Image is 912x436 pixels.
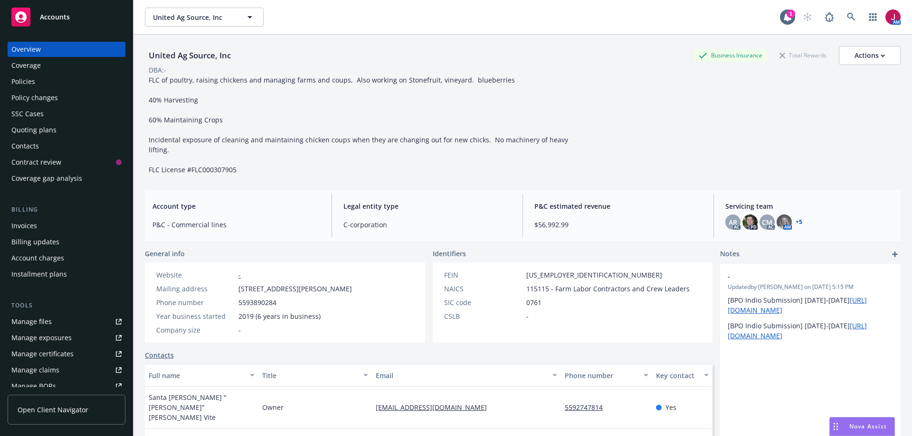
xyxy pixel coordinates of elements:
div: Contract review [11,155,61,170]
div: -Updatedby [PERSON_NAME] on [DATE] 5:15 PM[BPO Indio Submission] [DATE]-[DATE][URL][DOMAIN_NAME][... [720,264,901,348]
a: Billing updates [8,234,125,250]
a: 5592747814 [565,403,610,412]
span: Account type [152,201,320,211]
a: Contract review [8,155,125,170]
button: Title [258,364,372,387]
div: Tools [8,301,125,310]
div: Invoices [11,218,37,233]
span: 0761 [526,297,541,307]
button: United Ag Source, Inc [145,8,264,27]
span: $56,992.99 [534,220,702,230]
span: [STREET_ADDRESS][PERSON_NAME] [238,284,352,294]
span: Open Client Navigator [18,405,88,415]
a: Manage BORs [8,379,125,394]
div: SIC code [444,297,522,307]
div: SSC Cases [11,106,44,121]
span: FLC of poultry, raising chickens and managing farms and coups, Also working on Stonefruit, vineya... [149,75,570,174]
div: Account charges [11,250,64,266]
div: Business Insurance [694,49,767,61]
img: photo [742,214,758,230]
a: Contacts [8,139,125,154]
div: Manage BORs [11,379,56,394]
div: Actions [855,46,885,65]
div: Manage exposures [11,330,72,345]
div: Coverage [11,58,41,73]
div: Quoting plans [11,122,57,138]
div: Phone number [565,371,637,380]
a: [EMAIL_ADDRESS][DOMAIN_NAME] [376,403,494,412]
div: Manage claims [11,362,59,378]
span: C-corporation [343,220,511,230]
p: [BPO Indio Submission] [DATE]-[DATE] [728,295,893,315]
a: add [889,249,901,260]
button: Actions [839,46,901,65]
a: Report a Bug [820,8,839,27]
div: CSLB [444,311,522,321]
span: United Ag Source, Inc [153,12,235,22]
div: Website [156,270,235,280]
span: 115115 - Farm Labor Contractors and Crew Leaders [526,284,690,294]
div: Year business started [156,311,235,321]
span: - [238,325,241,335]
span: [US_EMPLOYER_IDENTIFICATION_NUMBER] [526,270,662,280]
a: Policies [8,74,125,89]
button: Phone number [561,364,652,387]
div: Key contact [656,371,698,380]
span: Legal entity type [343,201,511,211]
span: CM [762,217,772,227]
div: FEIN [444,270,522,280]
div: United Ag Source, Inc [145,49,235,62]
div: DBA: - [149,65,166,75]
a: Manage exposures [8,330,125,345]
a: Invoices [8,218,125,233]
div: Policies [11,74,35,89]
span: Owner [262,402,284,412]
span: - [728,271,868,281]
a: Accounts [8,4,125,30]
span: 5593890284 [238,297,276,307]
div: Manage files [11,314,52,329]
div: Coverage gap analysis [11,171,82,186]
p: [BPO Indio Submission] [DATE]-[DATE] [728,321,893,341]
img: photo [885,9,901,25]
button: Full name [145,364,258,387]
button: Nova Assist [829,417,895,436]
a: Overview [8,42,125,57]
span: P&C - Commercial lines [152,220,320,230]
div: NAICS [444,284,522,294]
span: Nova Assist [849,422,887,430]
a: Account charges [8,250,125,266]
a: Switch app [864,8,883,27]
span: Identifiers [433,249,466,259]
div: Title [262,371,358,380]
a: - [238,270,241,279]
div: Manage certificates [11,346,74,362]
a: Manage certificates [8,346,125,362]
a: SSC Cases [8,106,125,121]
span: Servicing team [725,201,893,211]
a: +5 [796,219,802,225]
span: AR [729,217,737,227]
div: Policy changes [11,90,58,105]
div: Full name [149,371,244,380]
span: Santa [PERSON_NAME] "[PERSON_NAME]" [PERSON_NAME] Vite [149,392,255,422]
span: Notes [720,249,740,260]
div: Installment plans [11,267,67,282]
div: Contacts [11,139,39,154]
span: - [526,311,529,321]
span: Yes [665,402,676,412]
div: Mailing address [156,284,235,294]
a: Installment plans [8,267,125,282]
img: photo [777,214,792,230]
a: Coverage gap analysis [8,171,125,186]
div: Total Rewards [775,49,831,61]
a: Policy changes [8,90,125,105]
span: P&C estimated revenue [534,201,702,211]
a: Coverage [8,58,125,73]
a: Manage claims [8,362,125,378]
span: Accounts [40,13,70,21]
div: Email [376,371,547,380]
div: Phone number [156,297,235,307]
a: Contacts [145,350,174,360]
